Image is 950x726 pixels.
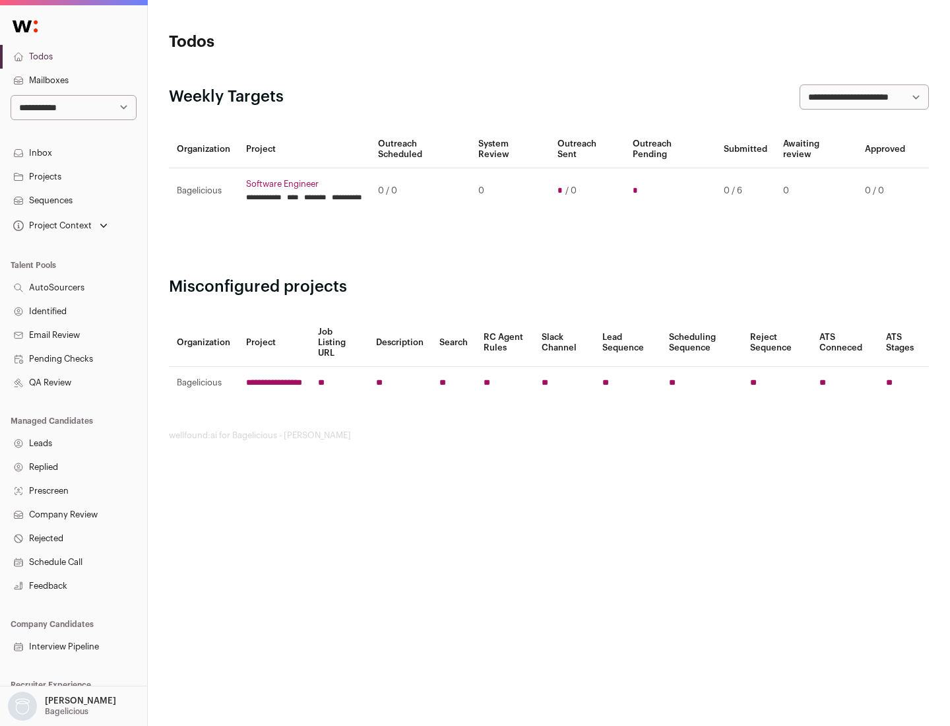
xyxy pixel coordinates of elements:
th: Approved [857,131,913,168]
th: Description [368,319,431,367]
th: Job Listing URL [310,319,368,367]
div: Project Context [11,220,92,231]
th: Project [238,319,310,367]
td: 0 [775,168,857,214]
th: Outreach Pending [625,131,715,168]
span: / 0 [565,185,577,196]
td: 0 / 0 [857,168,913,214]
td: Bagelicious [169,168,238,214]
h1: Todos [169,32,422,53]
th: Lead Sequence [594,319,661,367]
th: RC Agent Rules [476,319,533,367]
p: Bagelicious [45,706,88,717]
p: [PERSON_NAME] [45,696,116,706]
th: Outreach Scheduled [370,131,470,168]
a: Software Engineer [246,179,362,189]
td: Bagelicious [169,367,238,399]
th: Organization [169,131,238,168]
th: Reject Sequence [742,319,812,367]
button: Open dropdown [5,692,119,721]
th: Awaiting review [775,131,857,168]
h2: Weekly Targets [169,86,284,108]
th: Project [238,131,370,168]
th: Submitted [716,131,775,168]
button: Open dropdown [11,216,110,235]
th: Search [431,319,476,367]
td: 0 [470,168,549,214]
h2: Misconfigured projects [169,277,929,298]
td: 0 / 6 [716,168,775,214]
td: 0 / 0 [370,168,470,214]
footer: wellfound:ai for Bagelicious - [PERSON_NAME] [169,430,929,441]
th: System Review [470,131,549,168]
th: Outreach Sent [550,131,625,168]
th: ATS Conneced [811,319,877,367]
img: Wellfound [5,13,45,40]
th: Scheduling Sequence [661,319,742,367]
img: nopic.png [8,692,37,721]
th: ATS Stages [878,319,929,367]
th: Organization [169,319,238,367]
th: Slack Channel [534,319,594,367]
